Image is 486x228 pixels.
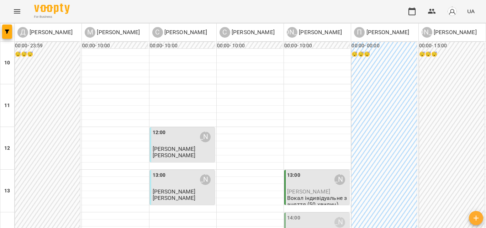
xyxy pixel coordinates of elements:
div: [PERSON_NAME] [422,27,432,38]
p: [PERSON_NAME] [230,28,275,37]
div: Марченкова Анастасія [85,27,140,38]
h6: 😴😴😴 [352,51,417,58]
h6: 00:00 - 10:00 [82,42,147,50]
a: С [PERSON_NAME] [220,27,275,38]
h6: 13 [4,187,10,195]
p: [PERSON_NAME] [153,195,196,201]
div: М [85,27,95,38]
img: avatar_s.png [447,6,457,16]
span: For Business [34,15,70,19]
span: [PERSON_NAME] [287,188,330,195]
div: [PERSON_NAME] [287,27,297,38]
div: Дробна Уляна [17,27,73,38]
a: [PERSON_NAME] [PERSON_NAME] [422,27,477,38]
p: [PERSON_NAME] [153,152,196,158]
div: С [220,27,230,38]
div: С [152,27,163,38]
p: [PERSON_NAME] [297,28,342,37]
h6: 😴😴😴 [15,51,80,58]
div: Антонюк Софія [287,27,342,38]
p: [PERSON_NAME] [28,28,73,37]
a: С [PERSON_NAME] [152,27,207,38]
button: UA [464,5,477,18]
h6: 00:00 - 10:00 [217,42,282,50]
h6: 00:00 - 00:00 [352,42,417,50]
div: Слободян Андрій [220,27,275,38]
p: [PERSON_NAME] [365,28,409,37]
button: Menu [9,3,26,20]
button: Створити урок [469,211,483,225]
span: UA [467,7,475,15]
h6: 12 [4,144,10,152]
h6: 00:00 - 10:00 [284,42,349,50]
div: Кухар Марія [422,27,477,38]
label: 13:00 [287,171,300,179]
p: Вокал індивідуальне заняття (50 хвилин) [287,195,348,207]
div: Антонюк Софія [334,217,345,228]
h6: 00:00 - 10:00 [150,42,215,50]
span: [PERSON_NAME] [153,145,196,152]
h6: 00:00 - 23:59 [15,42,80,50]
a: Д [PERSON_NAME] [17,27,73,38]
div: Д [17,27,28,38]
label: 13:00 [153,171,166,179]
div: Савіцька Зоряна [200,132,211,142]
h6: 11 [4,102,10,110]
div: Савіцька Зоряна [200,174,211,185]
p: [PERSON_NAME] [432,28,477,37]
div: Антонюк Софія [334,174,345,185]
p: [PERSON_NAME] [163,28,207,37]
div: П [354,27,365,38]
h6: 😴😴😴 [419,51,484,58]
label: 14:00 [287,214,300,222]
label: 12:00 [153,129,166,137]
a: П [PERSON_NAME] [354,27,409,38]
div: Савіцька Зоряна [152,27,207,38]
h6: 00:00 - 15:00 [419,42,484,50]
p: [PERSON_NAME] [95,28,140,37]
div: Полтавцева Наталя [354,27,409,38]
h6: 10 [4,59,10,67]
a: М [PERSON_NAME] [85,27,140,38]
a: [PERSON_NAME] [PERSON_NAME] [287,27,342,38]
span: [PERSON_NAME] [153,188,196,195]
img: Voopty Logo [34,4,70,14]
